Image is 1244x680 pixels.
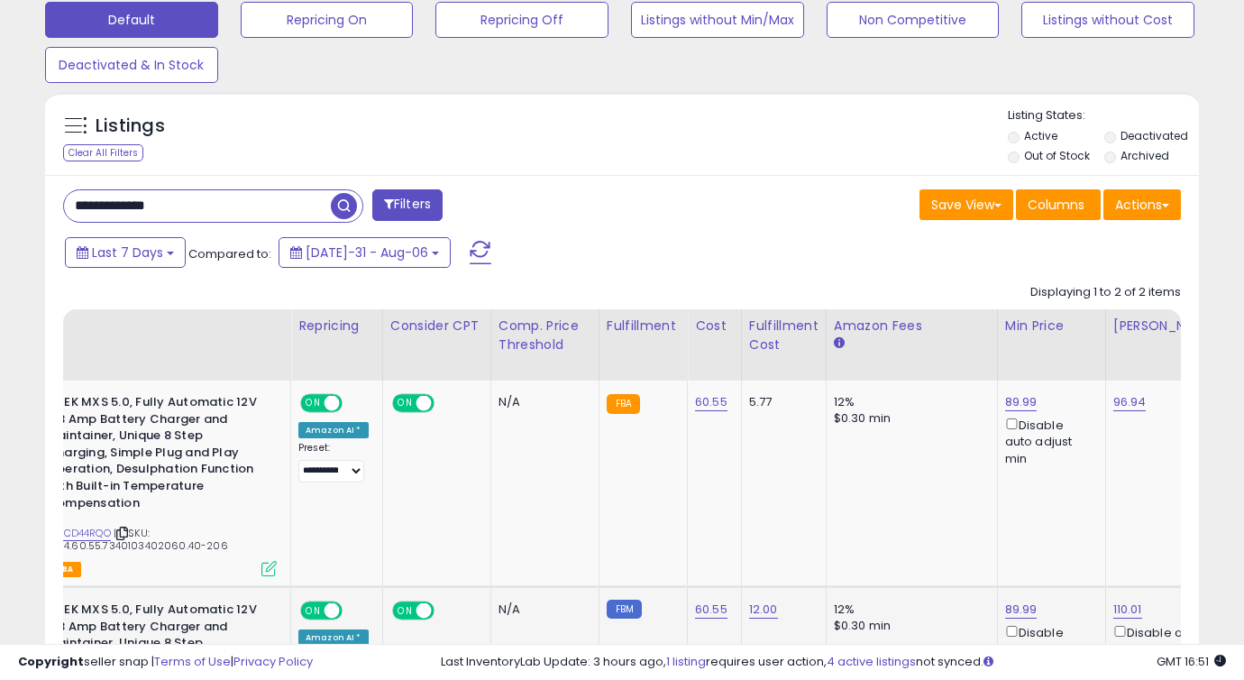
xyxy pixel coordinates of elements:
div: Amazon Fees [834,317,990,335]
a: 89.99 [1005,393,1038,411]
strong: Copyright [18,653,84,670]
label: Out of Stock [1024,148,1090,163]
button: Actions [1103,189,1181,220]
span: Last 7 Days [92,244,163,262]
span: ON [302,603,325,619]
label: Active [1024,128,1057,143]
button: Deactivated & In Stock [45,47,218,83]
button: Filters [372,189,443,221]
label: Deactivated [1121,128,1188,143]
button: [DATE]-31 - Aug-06 [279,237,451,268]
div: seller snap | | [18,654,313,671]
div: 5.77 [749,394,812,410]
a: 60.55 [695,601,727,619]
small: FBM [607,600,642,619]
span: Columns [1028,196,1084,214]
a: B00CD44RQO [43,526,111,541]
span: FBA [50,562,81,577]
a: 96.94 [1113,393,1147,411]
div: Last InventoryLab Update: 3 hours ago, requires user action, not synced. [441,654,1226,671]
div: $0.30 min [834,618,983,634]
button: Last 7 Days [65,237,186,268]
div: [PERSON_NAME] [1113,317,1221,335]
span: [DATE]-31 - Aug-06 [306,244,428,262]
small: Amazon Fees. [834,335,845,352]
span: Compared to: [188,245,271,262]
div: Preset: [298,442,369,482]
a: 110.01 [1113,601,1142,619]
button: Listings without Cost [1021,2,1194,38]
span: ON [394,396,416,411]
div: Clear All Filters [63,144,143,161]
a: 1 listing [666,653,706,670]
div: 12% [834,602,983,618]
div: Displaying 1 to 2 of 2 items [1030,284,1181,301]
button: Columns [1016,189,1101,220]
div: Fulfillment [607,317,680,335]
div: Disable auto adjust min [1005,622,1092,675]
div: Consider CPT [390,317,483,335]
span: OFF [431,396,460,411]
button: Non Competitive [827,2,1000,38]
span: OFF [340,396,369,411]
div: Min Price [1005,317,1098,335]
button: Save View [919,189,1013,220]
div: N/A [499,602,585,618]
p: Listing States: [1008,107,1200,124]
div: Disable auto adjust min [1005,415,1092,467]
span: | SKU: 121024.Turn14.60.55.7340103402060.40-206 [6,526,228,553]
div: Amazon AI * [298,422,369,438]
span: ON [302,396,325,411]
div: Cost [695,317,734,335]
span: ON [394,603,416,619]
label: Archived [1121,148,1169,163]
a: 12.00 [749,601,778,619]
button: Listings without Min/Max [631,2,804,38]
div: Repricing [298,317,375,335]
div: Disable auto adjust max [1113,622,1214,657]
button: Repricing Off [435,2,608,38]
small: FBA [607,394,640,414]
button: Repricing On [241,2,414,38]
h5: Listings [96,114,165,139]
button: Default [45,2,218,38]
span: 2025-08-14 16:51 GMT [1157,653,1226,670]
span: OFF [431,603,460,619]
span: OFF [340,603,369,619]
a: 4 active listings [827,653,916,670]
div: Title [2,317,283,335]
div: N/A [499,394,585,410]
a: Terms of Use [154,653,231,670]
a: 60.55 [695,393,727,411]
div: $0.30 min [834,410,983,427]
a: Privacy Policy [233,653,313,670]
div: Fulfillment Cost [749,317,819,354]
a: 89.99 [1005,601,1038,619]
b: CTEK MXS 5.0, Fully Automatic 12V 4.3 Amp Battery Charger and Maintainer, Unique 8 Step Charging,... [47,394,266,516]
div: 12% [834,394,983,410]
div: Comp. Price Threshold [499,317,591,354]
